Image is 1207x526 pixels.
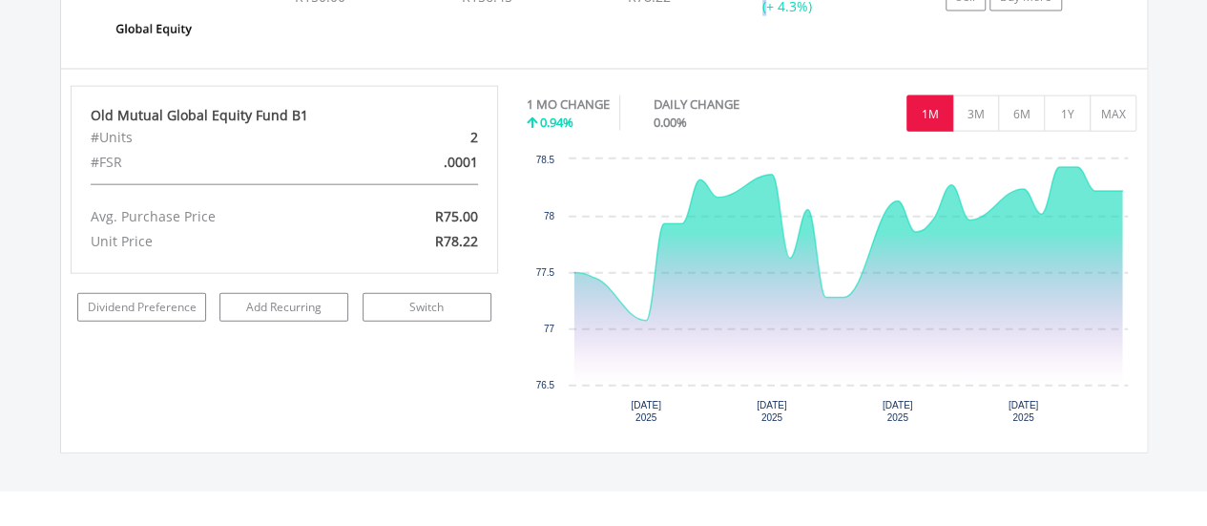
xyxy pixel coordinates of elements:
text: 78.5 [535,155,554,165]
button: MAX [1090,95,1136,132]
div: Old Mutual Global Equity Fund B1 [91,106,478,125]
span: 0.00% [654,114,687,131]
button: 1Y [1044,95,1091,132]
div: DAILY CHANGE [654,95,806,114]
div: 2 [353,125,491,150]
svg: Interactive chart [527,150,1137,436]
div: #FSR [76,150,354,175]
div: #Units [76,125,354,150]
text: 77 [544,324,555,334]
text: [DATE] 2025 [631,400,661,423]
div: Unit Price [76,229,354,254]
text: 77.5 [535,267,554,278]
div: .0001 [353,150,491,175]
div: 1 MO CHANGE [527,95,610,114]
span: R75.00 [435,207,478,225]
text: 76.5 [535,380,554,390]
a: Add Recurring [219,293,348,322]
div: Avg. Purchase Price [76,204,354,229]
a: Dividend Preference [77,293,206,322]
a: Switch [363,293,491,322]
text: [DATE] 2025 [1008,400,1038,423]
text: [DATE] 2025 [883,400,913,423]
text: [DATE] 2025 [757,400,787,423]
text: 78 [544,211,555,221]
button: 6M [998,95,1045,132]
div: Chart. Highcharts interactive chart. [527,150,1137,436]
button: 3M [952,95,999,132]
span: R78.22 [435,232,478,250]
span: 0.94% [540,114,573,131]
button: 1M [906,95,953,132]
